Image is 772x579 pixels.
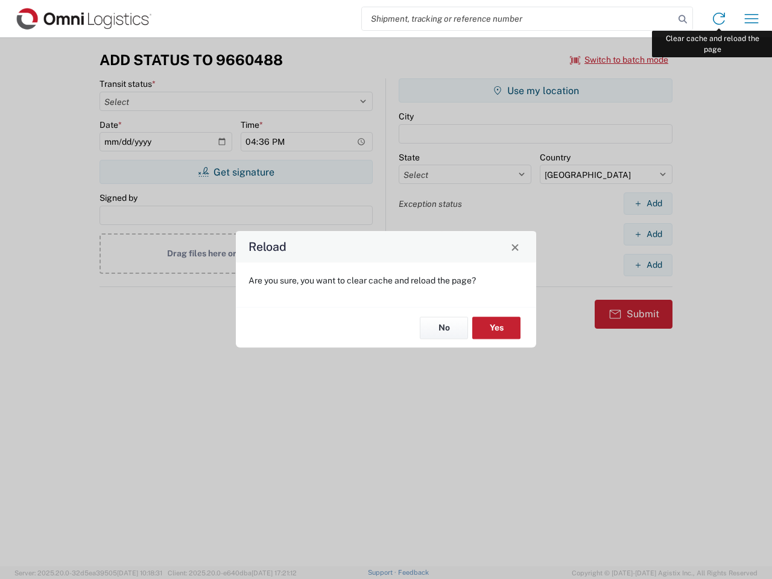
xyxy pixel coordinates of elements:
button: Yes [472,317,520,339]
p: Are you sure, you want to clear cache and reload the page? [248,275,524,286]
h4: Reload [248,238,286,256]
input: Shipment, tracking or reference number [362,7,674,30]
button: Close [507,238,524,255]
button: No [420,317,468,339]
